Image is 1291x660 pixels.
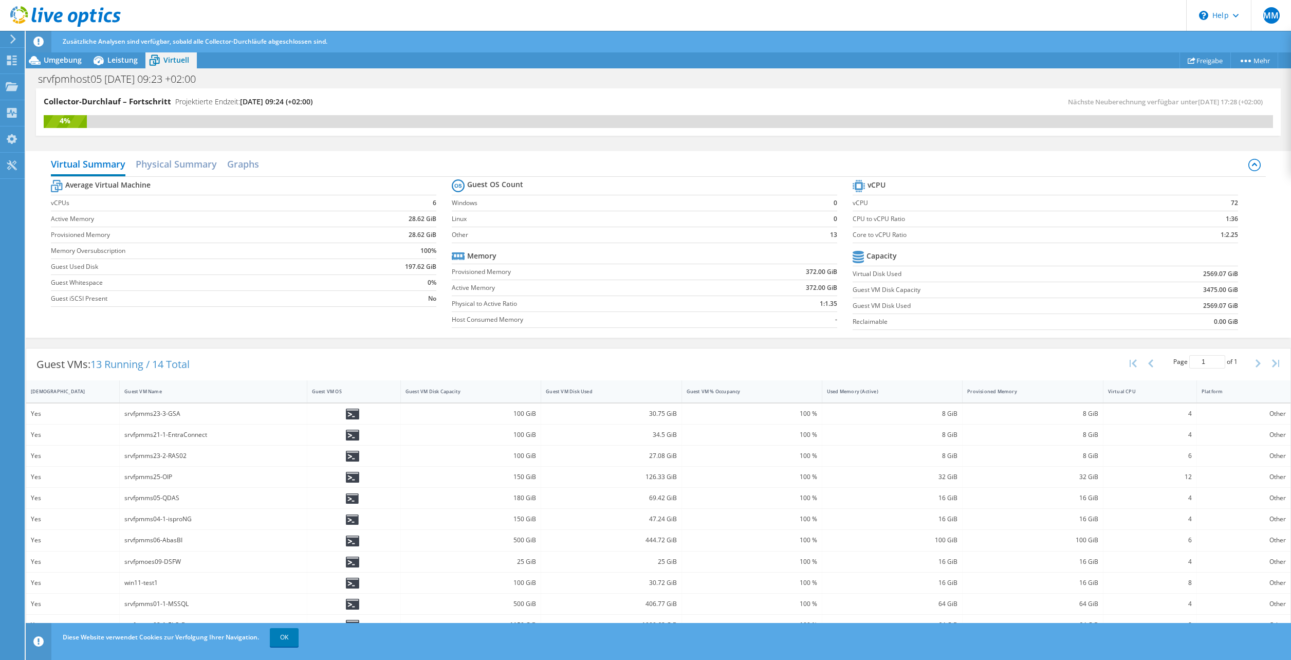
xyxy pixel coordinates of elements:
[827,429,957,441] div: 8 GiB
[687,429,817,441] div: 100 %
[853,198,1150,208] label: vCPU
[405,514,536,525] div: 150 GiB
[1199,11,1208,20] svg: \n
[827,619,957,631] div: 64 GiB
[51,246,344,256] label: Memory Oversubscription
[405,492,536,504] div: 180 GiB
[428,278,436,288] b: 0%
[853,269,1113,279] label: Virtual Disk Used
[834,214,837,224] b: 0
[1202,450,1286,462] div: Other
[1068,97,1268,106] span: Nächste Neuberechnung verfügbar unter
[405,429,536,441] div: 100 GiB
[820,299,837,309] b: 1:1.35
[26,349,200,380] div: Guest VMs:
[1231,198,1238,208] b: 72
[1203,269,1238,279] b: 2569.07 GiB
[546,556,676,567] div: 25 GiB
[467,251,496,261] b: Memory
[1108,556,1192,567] div: 4
[31,535,115,546] div: Yes
[806,267,837,277] b: 372.00 GiB
[467,179,523,190] b: Guest OS Count
[868,180,886,190] b: vCPU
[124,450,302,462] div: srvfpmms23-2-RAS02
[853,230,1150,240] label: Core to vCPU Ratio
[51,154,125,176] h2: Virtual Summary
[827,388,945,395] div: Used Memory (Active)
[687,450,817,462] div: 100 %
[687,408,817,419] div: 100 %
[405,471,536,483] div: 150 GiB
[1263,7,1280,24] span: MM
[834,198,837,208] b: 0
[687,388,805,395] div: Guest VM % Occupancy
[452,214,802,224] label: Linux
[31,577,115,589] div: Yes
[51,278,344,288] label: Guest Whitespace
[405,577,536,589] div: 100 GiB
[967,388,1085,395] div: Provisioned Memory
[124,556,302,567] div: srvfpmoes09-DSFW
[827,598,957,610] div: 64 GiB
[1234,357,1238,366] span: 1
[227,154,259,174] h2: Graphs
[827,556,957,567] div: 16 GiB
[967,535,1098,546] div: 100 GiB
[827,514,957,525] div: 16 GiB
[452,299,725,309] label: Physical to Active Ratio
[31,556,115,567] div: Yes
[136,154,217,174] h2: Physical Summary
[1202,619,1286,631] div: Other
[546,429,676,441] div: 34.5 GiB
[967,429,1098,441] div: 8 GiB
[452,198,802,208] label: Windows
[1108,408,1192,419] div: 4
[405,262,436,272] b: 197.62 GiB
[967,408,1098,419] div: 8 GiB
[546,408,676,419] div: 30.75 GiB
[687,514,817,525] div: 100 %
[1203,301,1238,311] b: 2569.07 GiB
[1230,52,1278,68] a: Mehr
[1202,577,1286,589] div: Other
[687,619,817,631] div: 100 %
[853,285,1113,295] label: Guest VM Disk Capacity
[1179,52,1231,68] a: Freigabe
[405,619,536,631] div: 1150 GiB
[124,408,302,419] div: srvfpmms23-3-GSA
[452,315,725,325] label: Host Consumed Memory
[1108,619,1192,631] div: 8
[31,388,102,395] div: [DEMOGRAPHIC_DATA]
[687,535,817,546] div: 100 %
[1108,514,1192,525] div: 4
[687,556,817,567] div: 100 %
[967,471,1098,483] div: 32 GiB
[1108,429,1192,441] div: 4
[1202,514,1286,525] div: Other
[546,535,676,546] div: 444.72 GiB
[687,577,817,589] div: 100 %
[967,492,1098,504] div: 16 GiB
[1202,388,1274,395] div: Platform
[452,283,725,293] label: Active Memory
[546,471,676,483] div: 126.33 GiB
[31,429,115,441] div: Yes
[405,556,536,567] div: 25 GiB
[967,598,1098,610] div: 64 GiB
[546,514,676,525] div: 47.24 GiB
[433,198,436,208] b: 6
[44,55,82,65] span: Umgebung
[827,535,957,546] div: 100 GiB
[1108,450,1192,462] div: 6
[1108,492,1192,504] div: 4
[853,317,1113,327] label: Reclaimable
[31,408,115,419] div: Yes
[967,450,1098,462] div: 8 GiB
[827,450,957,462] div: 8 GiB
[806,283,837,293] b: 372.00 GiB
[827,408,957,419] div: 8 GiB
[312,388,383,395] div: Guest VM OS
[1202,535,1286,546] div: Other
[1198,97,1263,106] span: [DATE] 17:28 (+02:00)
